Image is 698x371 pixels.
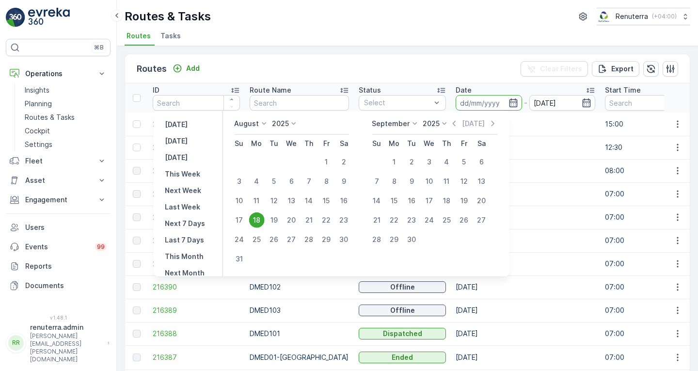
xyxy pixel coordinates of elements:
[600,229,697,252] td: 07:00
[283,135,300,152] th: Wednesday
[30,332,103,363] p: [PERSON_NAME][EMAIL_ADDRESS][PERSON_NAME][DOMAIN_NAME]
[284,193,299,209] div: 13
[369,193,384,209] div: 14
[133,237,141,244] div: Toggle Row Selected
[421,193,437,209] div: 17
[600,182,697,206] td: 07:00
[133,167,141,175] div: Toggle Row Selected
[245,275,354,299] td: DMED102
[600,136,697,159] td: 12:30
[153,143,240,152] a: 216471
[540,64,582,74] p: Clear Filters
[25,99,52,109] p: Planning
[161,168,204,180] button: This Week
[386,174,402,189] div: 8
[451,322,600,345] td: [DATE]
[336,232,351,247] div: 30
[524,97,527,109] p: -
[300,135,317,152] th: Thursday
[474,212,489,228] div: 27
[25,113,75,122] p: Routes & Tasks
[359,85,381,95] p: Status
[451,159,600,182] td: [DATE]
[165,120,188,129] p: [DATE]
[284,174,299,189] div: 6
[97,243,105,251] p: 99
[456,174,472,189] div: 12
[125,9,211,24] p: Routes & Tasks
[369,174,384,189] div: 7
[592,61,639,77] button: Export
[383,329,422,339] p: Dispatched
[301,193,317,209] div: 14
[265,135,283,152] th: Tuesday
[250,95,349,111] input: Search
[284,212,299,228] div: 20
[245,345,354,370] td: DMED01-[GEOGRAPHIC_DATA]
[245,299,354,322] td: DMED103
[301,174,317,189] div: 7
[231,212,247,228] div: 17
[153,236,240,245] a: 216392
[165,136,188,146] p: [DATE]
[160,31,181,41] span: Tasks
[369,212,384,228] div: 21
[6,315,111,321] span: v 1.48.1
[318,154,334,170] div: 1
[421,154,437,170] div: 3
[245,322,354,345] td: DMED101
[133,120,141,128] div: Toggle Row Selected
[474,193,489,209] div: 20
[318,212,334,228] div: 22
[404,154,419,170] div: 2
[597,11,612,22] img: Screenshot_2024-07-26_at_13.33.01.png
[133,330,141,338] div: Toggle Row Selected
[165,153,188,162] p: [DATE]
[455,135,473,152] th: Friday
[153,189,240,199] a: 216394
[529,95,596,111] input: dd/mm/yyyy
[474,154,489,170] div: 6
[317,135,335,152] th: Friday
[231,232,247,247] div: 24
[165,169,200,179] p: This Week
[456,193,472,209] div: 19
[6,190,111,210] button: Engagement
[161,185,205,196] button: Next Week
[165,235,204,245] p: Last 7 Days
[451,275,600,299] td: [DATE]
[392,353,413,362] p: Ended
[169,63,204,74] button: Add
[318,174,334,189] div: 8
[605,95,692,111] input: Search
[6,171,111,190] button: Asset
[153,306,240,315] a: 216389
[153,95,240,111] input: Search
[6,323,111,363] button: RRrenuterra.admin[PERSON_NAME][EMAIL_ADDRESS][PERSON_NAME][DOMAIN_NAME]
[600,275,697,299] td: 07:00
[133,260,141,268] div: Toggle Row Selected
[336,174,351,189] div: 9
[600,345,697,370] td: 07:00
[605,85,641,95] p: Start Time
[25,156,91,166] p: Fleet
[423,119,440,129] p: 2025
[8,335,24,351] div: RR
[266,174,282,189] div: 5
[234,119,259,129] p: August
[250,85,291,95] p: Route Name
[451,299,600,322] td: [DATE]
[451,229,600,252] td: [DATE]
[456,95,522,111] input: dd/mm/yyyy
[249,232,264,247] div: 25
[161,251,207,262] button: This Month
[21,138,111,151] a: Settings
[153,212,240,222] a: 216393
[404,232,419,247] div: 30
[165,202,200,212] p: Last Week
[359,281,446,293] button: Offline
[161,234,208,246] button: Last 7 Days
[403,135,420,152] th: Tuesday
[6,276,111,295] a: Documents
